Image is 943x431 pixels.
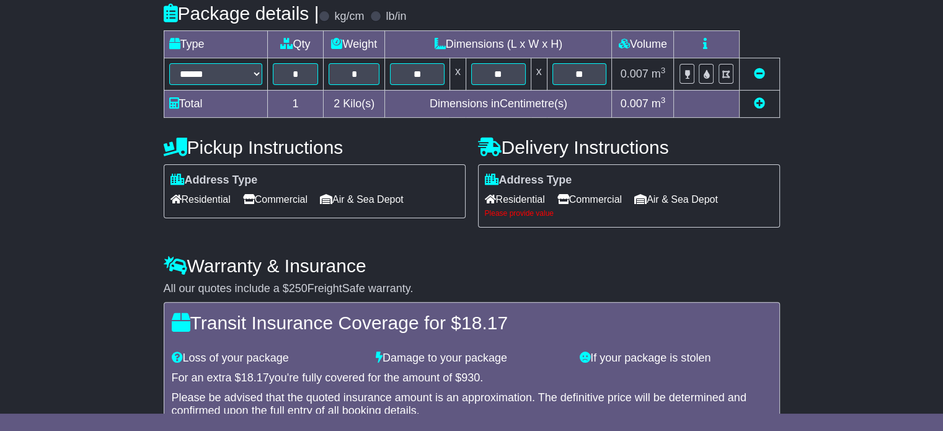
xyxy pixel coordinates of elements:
td: x [531,58,547,90]
div: Please provide value [485,209,773,218]
td: Total [164,90,267,117]
label: Address Type [170,174,258,187]
span: 18.17 [461,313,508,333]
span: 930 [461,371,480,384]
h4: Transit Insurance Coverage for $ [172,313,772,333]
div: For an extra $ you're fully covered for the amount of $ . [172,371,772,385]
sup: 3 [661,96,666,105]
td: 1 [267,90,324,117]
span: m [652,97,666,110]
td: Type [164,30,267,58]
a: Remove this item [754,68,765,80]
h4: Package details | [164,3,319,24]
div: All our quotes include a $ FreightSafe warranty. [164,282,780,296]
span: Air & Sea Depot [634,190,718,209]
span: Residential [485,190,545,209]
span: Commercial [243,190,308,209]
span: m [652,68,666,80]
span: Commercial [557,190,622,209]
h4: Pickup Instructions [164,137,466,158]
div: Please be advised that the quoted insurance amount is an approximation. The definitive price will... [172,391,772,418]
span: 0.007 [621,68,649,80]
td: Weight [324,30,385,58]
label: kg/cm [334,10,364,24]
td: Kilo(s) [324,90,385,117]
td: Volume [612,30,674,58]
td: x [449,58,466,90]
h4: Delivery Instructions [478,137,780,158]
div: If your package is stolen [573,352,777,365]
td: Qty [267,30,324,58]
span: 0.007 [621,97,649,110]
td: Dimensions (L x W x H) [385,30,612,58]
div: Loss of your package [166,352,370,365]
td: Dimensions in Centimetre(s) [385,90,612,117]
span: 18.17 [241,371,269,384]
span: Residential [170,190,231,209]
div: Damage to your package [370,352,573,365]
label: lb/in [386,10,406,24]
label: Address Type [485,174,572,187]
span: 2 [334,97,340,110]
span: Air & Sea Depot [320,190,404,209]
a: Add new item [754,97,765,110]
span: 250 [289,282,308,295]
sup: 3 [661,66,666,75]
h4: Warranty & Insurance [164,255,780,276]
